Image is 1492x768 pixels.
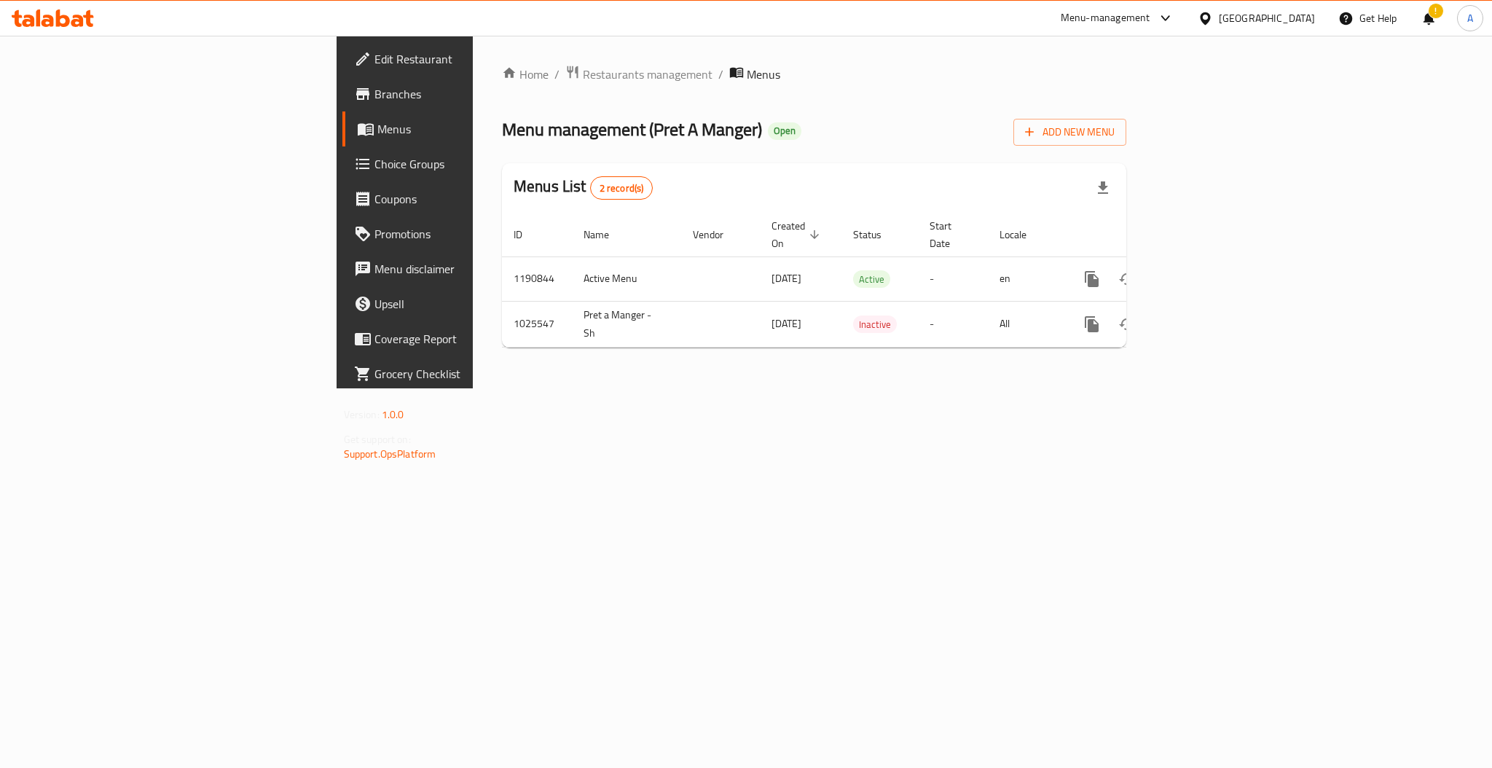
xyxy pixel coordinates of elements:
span: Add New Menu [1025,123,1115,141]
span: Created On [771,217,824,252]
span: Vendor [693,226,742,243]
li: / [718,66,723,83]
span: Status [853,226,900,243]
span: Choice Groups [374,155,574,173]
span: A [1467,10,1473,26]
a: Upsell [342,286,586,321]
button: more [1075,262,1110,297]
a: Branches [342,77,586,111]
div: Inactive [853,316,897,333]
span: Edit Restaurant [374,50,574,68]
h2: Menus List [514,176,653,200]
span: [DATE] [771,314,801,333]
span: Grocery Checklist [374,365,574,383]
nav: breadcrumb [502,65,1126,84]
span: Coupons [374,190,574,208]
span: Coverage Report [374,330,574,348]
a: Grocery Checklist [342,356,586,391]
a: Menus [342,111,586,146]
td: Active Menu [572,256,681,301]
span: Inactive [853,316,897,333]
table: enhanced table [502,213,1226,348]
span: 2 record(s) [591,181,653,195]
th: Actions [1063,213,1226,257]
span: Branches [374,85,574,103]
span: Locale [1000,226,1045,243]
div: Export file [1085,171,1120,205]
span: Get support on: [344,430,411,449]
span: Menu disclaimer [374,260,574,278]
button: Add New Menu [1013,119,1126,146]
td: - [918,301,988,347]
a: Menu disclaimer [342,251,586,286]
div: [GEOGRAPHIC_DATA] [1219,10,1315,26]
a: Coverage Report [342,321,586,356]
span: 1.0.0 [382,405,404,424]
div: Menu-management [1061,9,1150,27]
span: Start Date [930,217,970,252]
span: Promotions [374,225,574,243]
span: [DATE] [771,269,801,288]
span: Version: [344,405,380,424]
span: Restaurants management [583,66,712,83]
span: Menus [747,66,780,83]
span: Menus [377,120,574,138]
span: Open [768,125,801,137]
span: ID [514,226,541,243]
a: Promotions [342,216,586,251]
a: Choice Groups [342,146,586,181]
span: Active [853,271,890,288]
td: Pret a Manger - Sh [572,301,681,347]
div: Open [768,122,801,140]
a: Restaurants management [565,65,712,84]
button: Change Status [1110,262,1144,297]
button: Change Status [1110,307,1144,342]
a: Edit Restaurant [342,42,586,77]
span: Name [584,226,628,243]
a: Coupons [342,181,586,216]
span: Upsell [374,295,574,313]
a: Support.OpsPlatform [344,444,436,463]
td: en [988,256,1063,301]
button: more [1075,307,1110,342]
div: Active [853,270,890,288]
div: Total records count [590,176,653,200]
span: Menu management ( Pret A Manger ) [502,113,762,146]
td: All [988,301,1063,347]
td: - [918,256,988,301]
